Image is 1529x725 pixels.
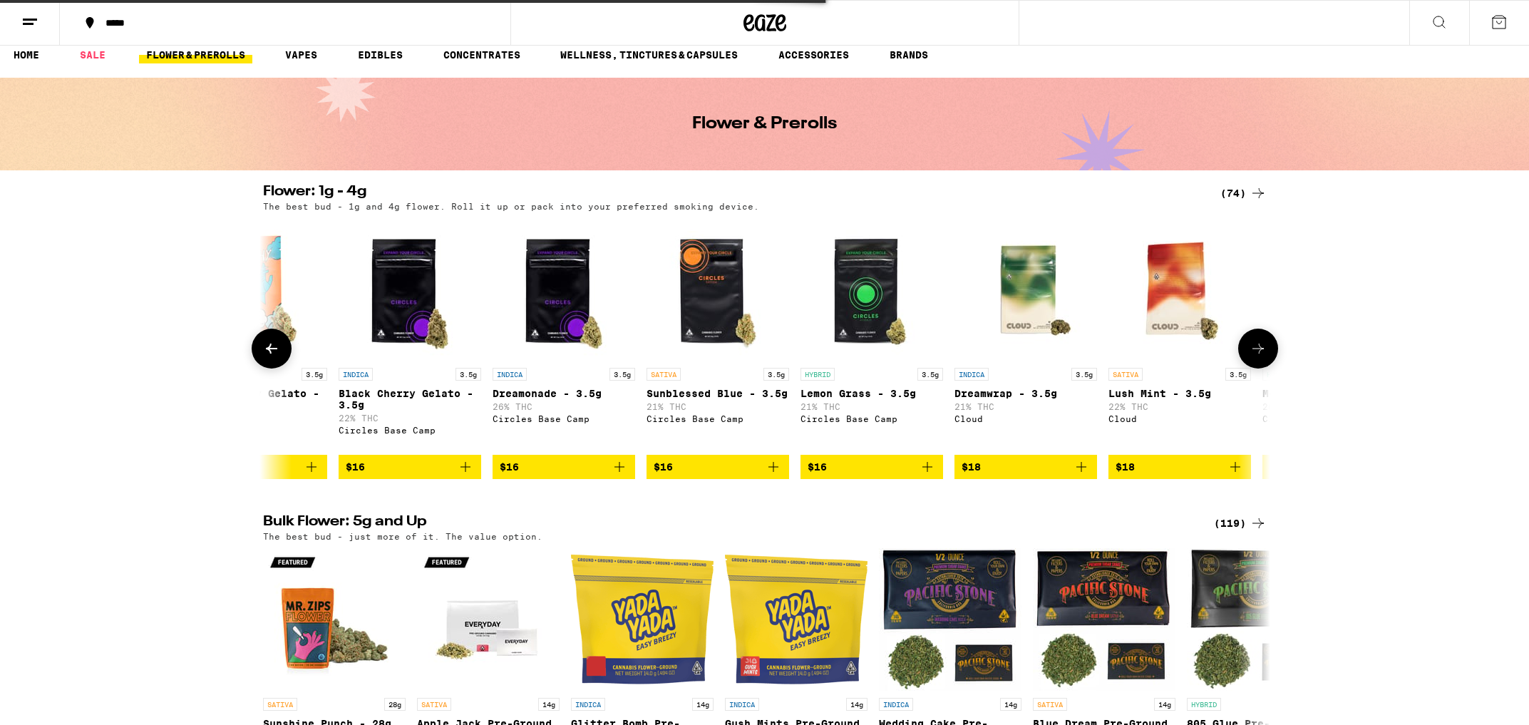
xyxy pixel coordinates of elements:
a: Open page for Lemon Cherry Gelato - 3.5g from Anarchy [185,218,327,455]
a: HOME [6,46,46,63]
img: Cloud - Dreamwrap - 3.5g [954,218,1097,361]
p: 28g [384,698,406,711]
a: EDIBLES [351,46,410,63]
p: INDICA [493,368,527,381]
img: Mr. Zips - Sunshine Punch - 28g [263,548,406,691]
p: Black Cherry Gelato - 3.5g [339,388,481,411]
img: Circles Base Camp - Dreamonade - 3.5g [493,218,635,361]
p: The best bud - just more of it. The value option. [263,532,542,541]
a: (74) [1220,185,1267,202]
div: Circles Base Camp [493,414,635,423]
a: Open page for Mochi Gelato - 3.5g from Cloud [1262,218,1405,455]
img: Yada Yada - Glitter Bomb Pre-Ground - 14g [571,548,714,691]
a: Open page for Dreamonade - 3.5g from Circles Base Camp [493,218,635,455]
p: SATIVA [263,698,297,711]
p: 14g [1000,698,1021,711]
p: 14g [846,698,868,711]
img: Pacific Stone - Blue Dream Pre-Ground - 14g [1033,548,1175,691]
p: SATIVA [1108,368,1143,381]
p: 3.5g [302,368,327,381]
p: INDICA [571,698,605,711]
p: SATIVA [1033,698,1067,711]
p: 23% THC [185,413,327,423]
div: Circles Base Camp [647,414,789,423]
p: Dreamwrap - 3.5g [954,388,1097,399]
p: Mochi Gelato - 3.5g [1262,388,1405,399]
a: SALE [73,46,113,63]
span: $18 [1270,461,1289,473]
p: 3.5g [763,368,789,381]
span: $18 [962,461,981,473]
p: HYBRID [800,368,835,381]
a: CONCENTRATES [436,46,527,63]
h2: Flower: 1g - 4g [263,185,1197,202]
a: FLOWER & PREROLLS [139,46,252,63]
a: Open page for Lemon Grass - 3.5g from Circles Base Camp [800,218,943,455]
a: Open page for Sunblessed Blue - 3.5g from Circles Base Camp [647,218,789,455]
img: Circles Base Camp - Lemon Grass - 3.5g [800,218,943,361]
p: Lush Mint - 3.5g [1108,388,1251,399]
div: Cloud [1262,414,1405,423]
div: Anarchy [185,426,327,435]
span: $18 [1116,461,1135,473]
p: The best bud - 1g and 4g flower. Roll it up or pack into your preferred smoking device. [263,202,759,211]
p: Lemon Grass - 3.5g [800,388,943,399]
span: $16 [500,461,519,473]
span: Hi. Need any help? [9,10,103,21]
a: Open page for Black Cherry Gelato - 3.5g from Circles Base Camp [339,218,481,455]
span: $16 [346,461,365,473]
h1: Flower & Prerolls [692,115,837,133]
a: VAPES [278,46,324,63]
p: HYBRID [1262,368,1297,381]
img: Pacific Stone - 805 Glue Pre-Ground - 14g [1187,548,1329,691]
p: 21% THC [954,402,1097,411]
a: WELLNESS, TINCTURES & CAPSULES [553,46,745,63]
p: Sunblessed Blue - 3.5g [647,388,789,399]
p: 3.5g [1225,368,1251,381]
div: Cloud [1108,414,1251,423]
button: Add to bag [185,455,327,479]
p: INDICA [339,368,373,381]
div: Circles Base Camp [800,414,943,423]
p: 14g [692,698,714,711]
p: 3.5g [1071,368,1097,381]
img: Circles Base Camp - Sunblessed Blue - 3.5g [647,218,789,361]
button: Add to bag [647,455,789,479]
p: 14g [1154,698,1175,711]
a: BRANDS [882,46,935,63]
img: Circles Base Camp - Black Cherry Gelato - 3.5g [339,218,481,361]
button: Add to bag [954,455,1097,479]
p: Lemon Cherry Gelato - 3.5g [185,388,327,411]
button: Add to bag [1262,455,1405,479]
button: Add to bag [493,455,635,479]
p: SATIVA [647,368,681,381]
p: INDICA [879,698,913,711]
button: Add to bag [800,455,943,479]
p: 3.5g [455,368,481,381]
img: Pacific Stone - Wedding Cake Pre-Ground - 14g [879,548,1021,691]
img: Cloud - Mochi Gelato - 3.5g [1262,218,1405,361]
img: Everyday - Apple Jack Pre-Ground - 14g [417,548,560,691]
img: Yada Yada - Gush Mints Pre-Ground - 14g [725,548,868,691]
p: 26% THC [493,402,635,411]
p: INDICA [954,368,989,381]
p: Dreamonade - 3.5g [493,388,635,399]
p: 22% THC [1108,402,1251,411]
p: 14g [538,698,560,711]
a: Open page for Dreamwrap - 3.5g from Cloud [954,218,1097,455]
div: Cloud [954,414,1097,423]
span: $16 [808,461,827,473]
span: $16 [654,461,673,473]
p: SATIVA [417,698,451,711]
button: Add to bag [1108,455,1251,479]
p: 3.5g [917,368,943,381]
p: INDICA [725,698,759,711]
p: 22% THC [339,413,481,423]
p: 26% THC [1262,402,1405,411]
p: 3.5g [609,368,635,381]
a: (119) [1214,515,1267,532]
h2: Bulk Flower: 5g and Up [263,515,1197,532]
a: Open page for Lush Mint - 3.5g from Cloud [1108,218,1251,455]
p: HYBRID [1187,698,1221,711]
